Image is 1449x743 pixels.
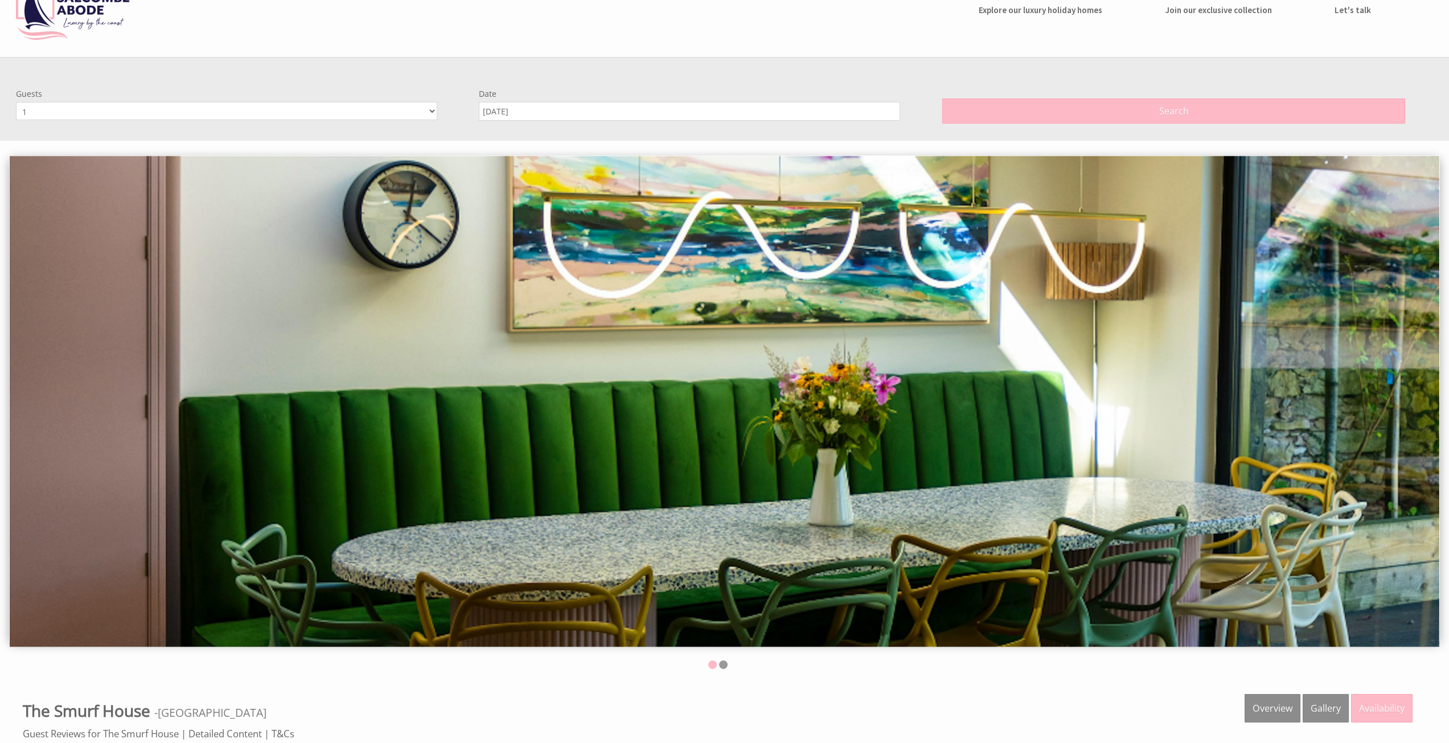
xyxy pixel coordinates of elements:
[158,705,266,720] a: [GEOGRAPHIC_DATA]
[1245,694,1300,723] a: Overview
[479,88,900,99] label: Date
[16,88,437,99] label: Guests
[479,102,900,121] input: Arrival Date
[188,727,262,740] a: Detailed Content
[942,98,1405,124] button: Search
[1351,694,1413,723] a: Availability
[1165,5,1315,15] small: Join our exclusive collection
[23,700,150,721] span: The Smurf House
[1159,105,1189,117] span: Search
[23,700,154,721] a: The Smurf House
[23,727,179,740] a: Guest Reviews for The Smurf House
[979,5,1146,15] small: Explore our luxury holiday homes
[1335,5,1411,15] small: Let's talk
[154,705,266,720] span: -
[1303,694,1349,723] a: Gallery
[272,727,294,740] a: T&Cs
